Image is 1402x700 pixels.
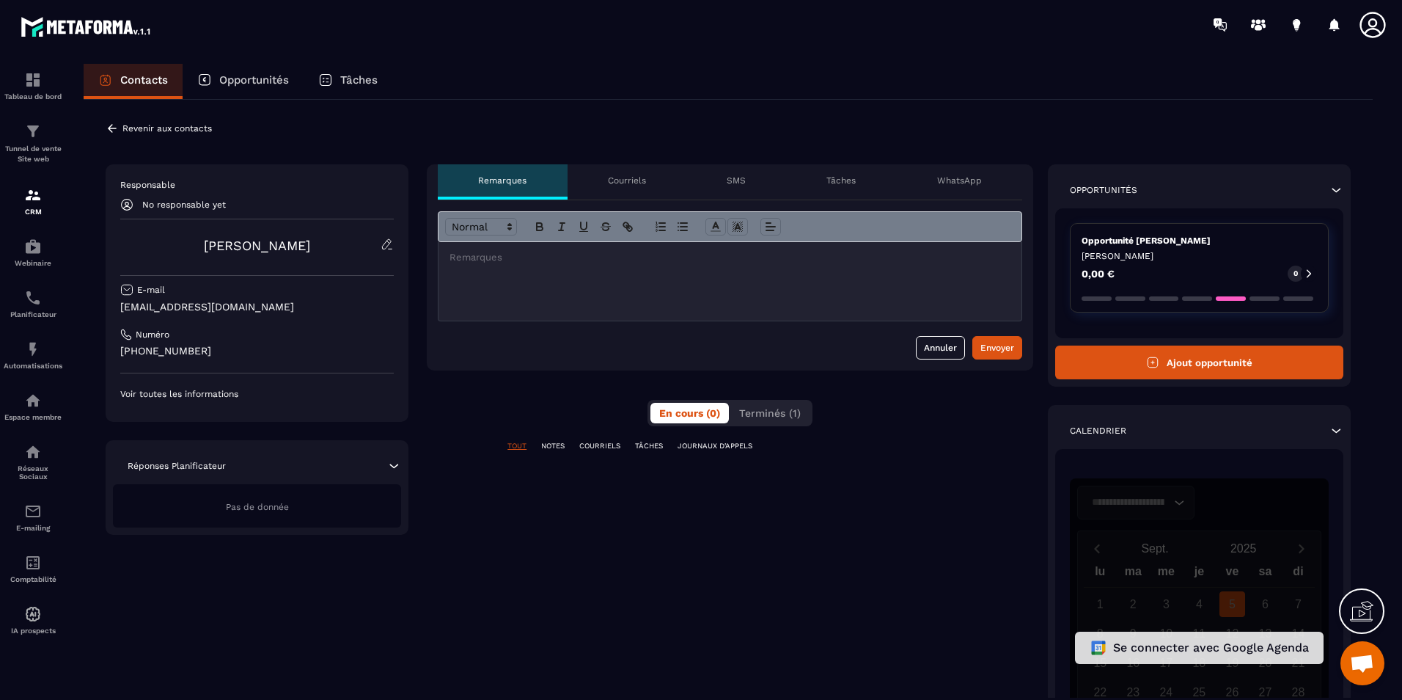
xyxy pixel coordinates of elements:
[1070,425,1126,437] p: Calendrier
[1075,632,1324,664] button: Se connecter avec Google Agenda
[4,524,62,532] p: E-mailing
[608,175,646,186] p: Courriels
[24,392,42,409] img: automations
[4,310,62,318] p: Planificateur
[120,388,394,400] p: Voir toutes les informations
[219,73,289,87] p: Opportunités
[120,73,168,87] p: Contacts
[24,503,42,520] img: email
[739,407,801,419] span: Terminés (1)
[507,441,526,451] p: TOUT
[1113,641,1309,655] span: Se connecter avec Google Agenda
[24,186,42,204] img: formation
[1055,346,1343,379] button: Ajout opportunité
[128,460,226,472] p: Réponses Planificateur
[4,413,62,421] p: Espace membre
[4,329,62,381] a: automationsautomationsAutomatisations
[727,175,746,186] p: SMS
[650,403,729,423] button: En cours (0)
[4,627,62,635] p: IA prospects
[980,340,1014,355] div: Envoyer
[136,329,169,340] p: Numéro
[678,441,752,451] p: JOURNAUX D'APPELS
[122,123,212,134] p: Revenir aux contacts
[24,340,42,358] img: automations
[541,441,565,451] p: NOTES
[120,300,394,314] p: [EMAIL_ADDRESS][DOMAIN_NAME]
[4,175,62,227] a: formationformationCRM
[579,441,620,451] p: COURRIELS
[1082,269,1115,279] p: 0,00 €
[635,441,663,451] p: TÂCHES
[226,502,289,512] span: Pas de donnée
[4,259,62,267] p: Webinaire
[916,336,965,360] button: Annuler
[24,71,42,89] img: formation
[659,407,720,419] span: En cours (0)
[24,443,42,461] img: social-network
[4,227,62,278] a: automationsautomationsWebinaire
[24,554,42,572] img: accountant
[1340,641,1384,685] a: Ouvrir le chat
[4,112,62,175] a: formationformationTunnel de vente Site web
[340,73,378,87] p: Tâches
[4,492,62,543] a: emailemailE-mailing
[4,278,62,329] a: schedulerschedulerPlanificateur
[204,238,310,253] a: [PERSON_NAME]
[1293,269,1298,279] p: 0
[4,543,62,594] a: accountantaccountantComptabilité
[478,175,526,186] p: Remarques
[120,179,394,191] p: Responsable
[4,60,62,112] a: formationformationTableau de bord
[21,13,153,40] img: logo
[4,208,62,216] p: CRM
[937,175,982,186] p: WhatsApp
[4,381,62,432] a: automationsautomationsEspace membre
[137,284,165,296] p: E-mail
[304,64,392,99] a: Tâches
[84,64,183,99] a: Contacts
[972,336,1022,360] button: Envoyer
[24,289,42,307] img: scheduler
[4,92,62,101] p: Tableau de bord
[4,144,62,164] p: Tunnel de vente Site web
[120,344,394,358] p: [PHONE_NUMBER]
[1082,235,1317,247] p: Opportunité [PERSON_NAME]
[24,238,42,255] img: automations
[24,605,42,623] img: automations
[4,464,62,481] p: Réseaux Sociaux
[730,403,810,423] button: Terminés (1)
[24,123,42,140] img: formation
[1082,250,1317,262] p: [PERSON_NAME]
[4,575,62,583] p: Comptabilité
[183,64,304,99] a: Opportunités
[826,175,856,186] p: Tâches
[4,432,62,492] a: social-networksocial-networkRéseaux Sociaux
[142,200,226,210] p: No responsable yet
[1070,184,1137,196] p: Opportunités
[4,362,62,370] p: Automatisations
